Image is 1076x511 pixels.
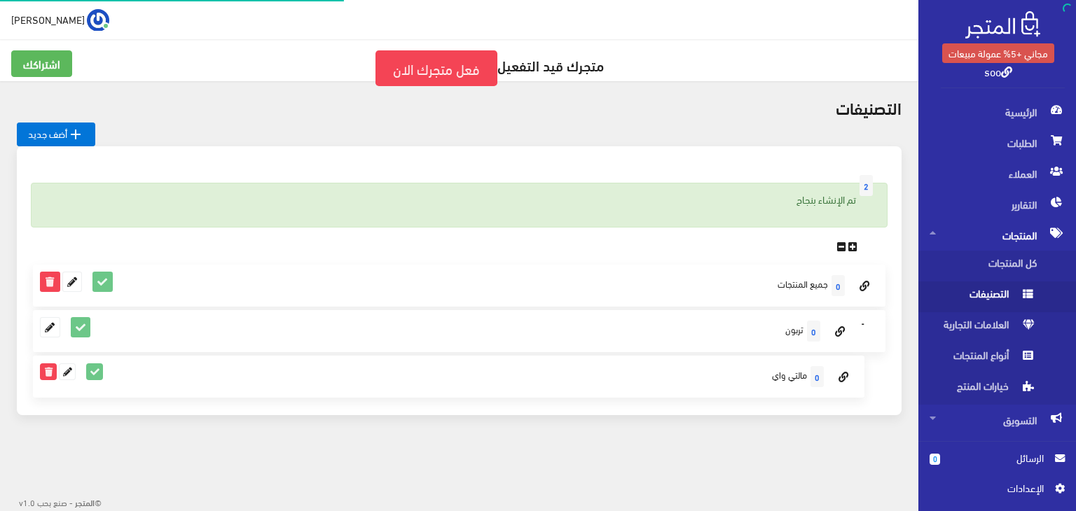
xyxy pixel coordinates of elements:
[6,493,102,511] div: ©
[918,374,1076,405] a: خيارات المنتج
[11,50,907,86] h5: متجرك قيد التفعيل
[46,192,873,207] p: تم الإنشاء بنجاح
[941,480,1043,496] span: اﻹعدادات
[11,50,72,77] a: اشتراكك
[11,8,109,31] a: ... [PERSON_NAME]
[930,97,1065,127] span: الرئيسية
[930,251,1036,281] span: كل المنتجات
[807,321,820,342] span: 0
[860,175,873,196] span: 2
[918,220,1076,251] a: المنتجات
[19,494,73,510] span: - صنع بحب v1.0
[375,50,497,86] a: فعل متجرك الان
[811,366,824,387] span: 0
[17,122,95,146] a: أضف جديد
[918,251,1076,281] a: كل المنتجات
[930,374,1036,405] span: خيارات المنتج
[918,127,1076,158] a: الطلبات
[33,356,864,398] div: مالتي واي
[984,61,1012,81] a: soo
[930,450,1065,480] a: 0 الرسائل
[11,10,85,28] span: [PERSON_NAME]
[918,281,1076,312] a: التصنيفات
[965,11,1040,38] img: .
[918,97,1076,127] a: الرئيسية
[33,265,885,307] div: جميع المنتجات
[918,158,1076,189] a: العملاء
[930,480,1065,503] a: اﻹعدادات
[87,9,109,31] img: ...
[942,43,1054,63] a: مجاني +5% عمولة مبيعات
[832,275,845,296] span: 0
[951,450,1044,465] span: الرسائل
[67,126,84,143] i: 
[918,189,1076,220] a: التقارير
[930,312,1036,343] span: العلامات التجارية
[930,189,1065,220] span: التقارير
[17,98,902,116] h2: التصنيفات
[918,343,1076,374] a: أنواع المنتجات
[930,405,1065,435] span: التسويق
[75,496,95,508] strong: المتجر
[930,454,940,465] span: 0
[930,281,1036,312] span: التصنيفات
[918,435,1076,466] a: المحتوى
[854,314,871,335] button: Collapse
[930,220,1065,251] span: المنتجات
[930,127,1065,158] span: الطلبات
[918,312,1076,343] a: العلامات التجارية
[930,435,1065,466] span: المحتوى
[930,343,1036,374] span: أنواع المنتجات
[930,158,1065,189] span: العملاء
[33,310,885,352] div: تربون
